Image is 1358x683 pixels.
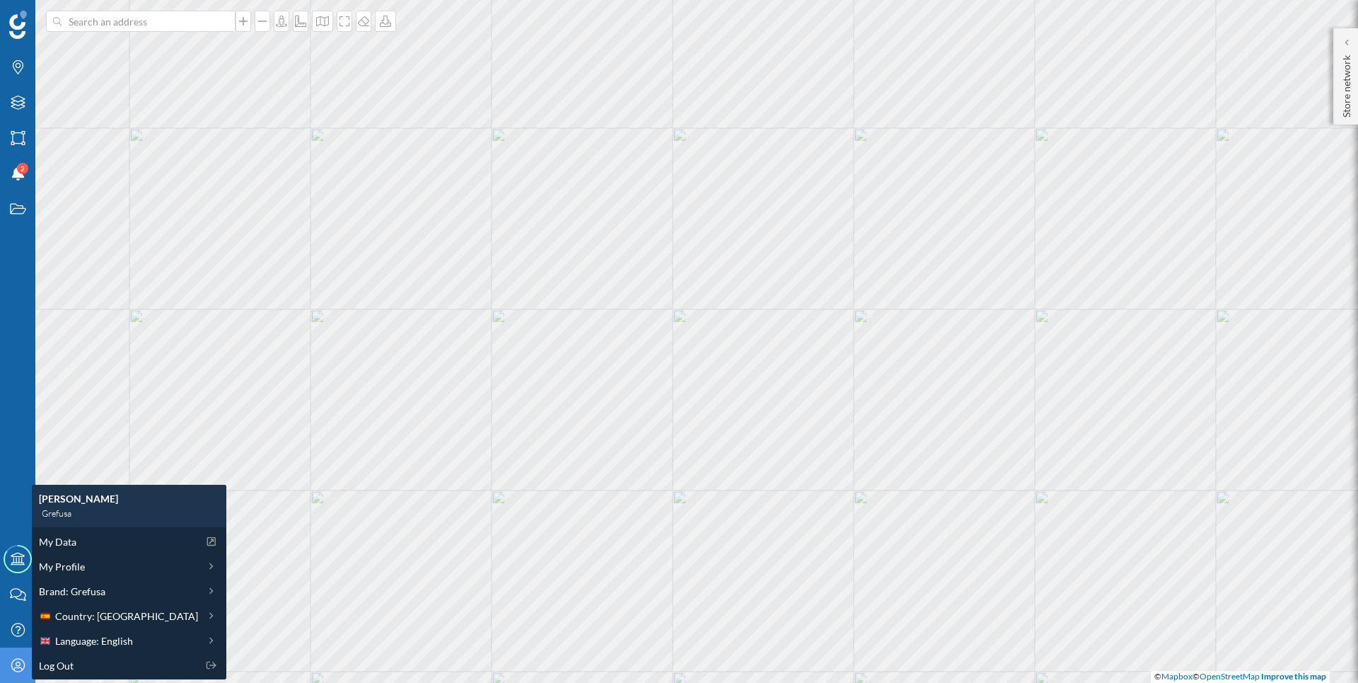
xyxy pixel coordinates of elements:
[55,609,198,624] span: Country: [GEOGRAPHIC_DATA]
[39,492,219,506] div: [PERSON_NAME]
[21,161,25,176] span: 2
[1200,671,1260,682] a: OpenStreetMap
[55,633,133,648] span: Language: English
[39,534,76,549] span: My Data
[39,559,85,574] span: My Profile
[39,506,219,520] div: Grefusa
[1151,671,1330,683] div: © ©
[1340,50,1354,117] p: Store network
[1261,671,1326,682] a: Improve this map
[28,10,79,23] span: Support
[39,584,105,599] span: Brand: Grefusa
[9,11,27,39] img: Geoblink Logo
[1161,671,1192,682] a: Mapbox
[39,658,74,673] span: Log Out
